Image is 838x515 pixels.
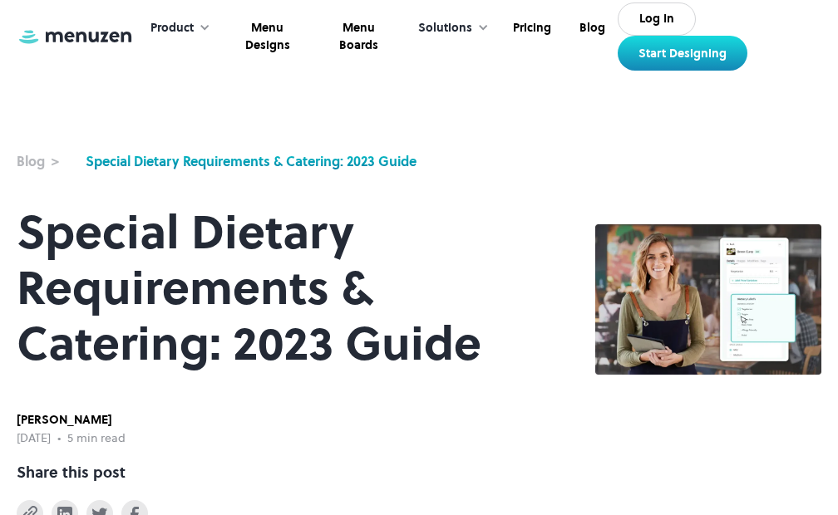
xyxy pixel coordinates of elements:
h1: Special Dietary Requirements & Catering: 2023 Guide [17,204,529,371]
a: Special Dietary Requirements & Catering: 2023 Guide [86,151,417,171]
div: Product [150,19,194,37]
div: • [57,429,61,448]
div: 5 min read [67,429,126,448]
a: Log In [618,2,696,36]
div: Solutions [418,19,472,37]
a: Blog [564,2,618,71]
a: Start Designing [618,36,747,71]
div: Share this post [17,461,126,483]
a: Menu Boards [313,2,402,71]
a: Menu Designs [219,2,313,71]
div: [DATE] [17,429,51,448]
a: Pricing [497,2,564,71]
a: Blog > [17,151,77,171]
div: [PERSON_NAME] [17,411,126,429]
div: Product [134,2,219,54]
div: Solutions [402,2,497,54]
